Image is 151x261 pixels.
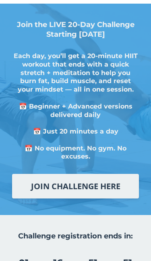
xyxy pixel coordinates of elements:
[12,20,139,39] h2: Join the LIVE 20-Day Challenge Starting [DATE]
[19,102,132,119] strong: 📅 Beginner + Advanced versions delivered daily
[25,144,126,161] strong: 📅 No equipment. No gym. No excuses.
[12,232,139,241] h2: Challenge registration ends in:
[33,127,118,135] strong: 📅 Just 20 minutes a day
[12,174,139,198] a: JOIN CHALLENGE HERE
[14,52,138,93] strong: Each day, you’ll get a 20-minute HIIT workout that ends with a quick stretch + meditation to help...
